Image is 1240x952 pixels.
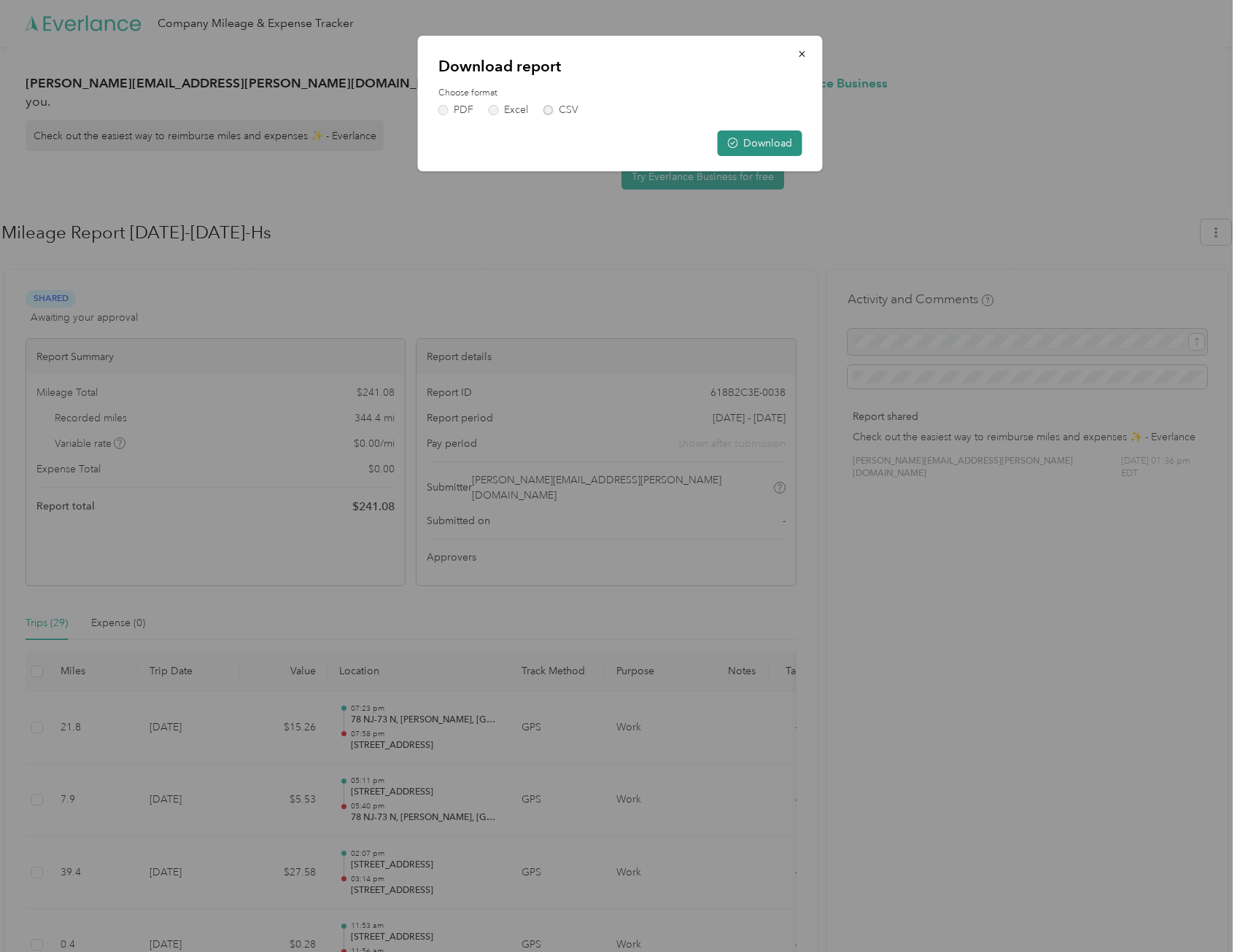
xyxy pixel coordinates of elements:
p: Download report [438,56,802,77]
label: Excel [489,105,528,115]
label: Choose format [438,87,802,100]
label: PDF [438,105,473,115]
label: CSV [543,105,578,115]
button: Download [718,130,802,156]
